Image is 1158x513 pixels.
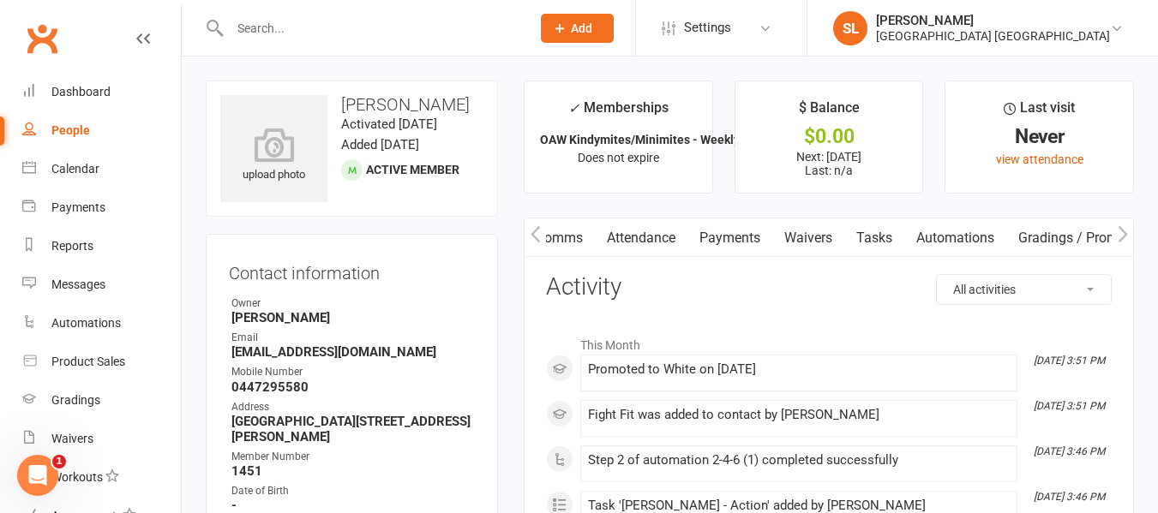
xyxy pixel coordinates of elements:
a: Gradings [22,381,181,420]
a: Tasks [844,218,904,258]
a: People [22,111,181,150]
div: [PERSON_NAME] [876,13,1110,28]
div: Owner [231,295,475,312]
div: Product Sales [51,355,125,368]
button: Add [541,14,614,43]
li: This Month [546,327,1112,355]
h3: [PERSON_NAME] [220,95,483,114]
div: Automations [51,316,121,330]
div: SL [833,11,867,45]
div: [GEOGRAPHIC_DATA] [GEOGRAPHIC_DATA] [876,28,1110,44]
a: Automations [904,218,1006,258]
div: Address [231,399,475,415]
div: Waivers [51,432,93,445]
div: Step 2 of automation 2-4-6 (1) completed successfully [588,453,1010,468]
div: Gradings [51,393,100,407]
div: Last visit [1004,97,1075,128]
strong: - [231,498,475,513]
div: Email [231,330,475,346]
strong: 0447295580 [231,379,475,395]
div: Payments [51,200,105,214]
a: Workouts [22,458,181,497]
span: Does not expire [578,151,659,164]
div: Fight Fit was added to contact by [PERSON_NAME] [588,408,1010,422]
i: [DATE] 3:51 PM [1034,400,1105,412]
strong: [GEOGRAPHIC_DATA][STREET_ADDRESS][PERSON_NAME] [231,414,475,444]
a: Calendar [22,150,181,188]
div: Member Number [231,449,475,465]
a: Automations [22,304,181,343]
strong: 1451 [231,463,475,479]
div: Task '[PERSON_NAME] - Action' added by [PERSON_NAME] [588,498,1010,513]
a: Messages [22,265,181,304]
a: Payments [687,218,772,258]
input: Search... [225,16,519,40]
div: Messages [51,277,105,291]
a: Dashboard [22,73,181,111]
div: People [51,123,90,137]
i: [DATE] 3:46 PM [1034,491,1105,503]
div: $0.00 [751,128,908,146]
div: Workouts [51,470,103,484]
a: Product Sales [22,343,181,381]
div: Memberships [568,97,669,128]
a: Attendance [595,218,687,258]
h3: Contact information [229,257,475,283]
a: Reports [22,227,181,265]
i: [DATE] 3:51 PM [1034,355,1105,367]
div: Promoted to White on [DATE] [588,362,1010,377]
div: Reports [51,239,93,253]
iframe: Intercom live chat [17,455,58,496]
time: Activated [DATE] [341,116,437,132]
span: Active member [366,163,459,176]
strong: [EMAIL_ADDRESS][DOMAIN_NAME] [231,344,475,360]
strong: OAW Kindymites/Minimites - Weekly Payment [540,133,791,146]
span: 1 [52,455,66,468]
p: Next: [DATE] Last: n/a [751,150,908,177]
span: Settings [684,9,731,47]
span: Add [571,21,592,35]
div: Never [961,128,1118,146]
a: Payments [22,188,181,227]
div: Dashboard [51,85,111,98]
i: [DATE] 3:46 PM [1034,445,1105,457]
time: Added [DATE] [341,137,419,152]
a: Waivers [22,420,181,458]
div: upload photo [220,128,327,184]
a: Waivers [772,218,844,258]
div: $ Balance [799,97,860,128]
div: Calendar [51,162,99,176]
i: ✓ [568,100,579,116]
strong: [PERSON_NAME] [231,310,475,325]
h3: Activity [546,274,1112,301]
div: Mobile Number [231,364,475,380]
div: Date of Birth [231,483,475,499]
a: view attendance [996,152,1083,166]
a: Comms [524,218,595,258]
a: Clubworx [21,17,63,60]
